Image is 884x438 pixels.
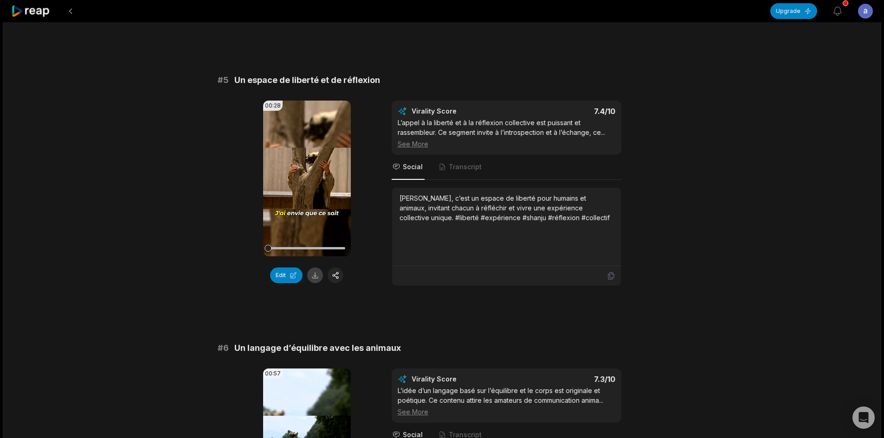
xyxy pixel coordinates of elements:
div: 7.4 /10 [516,107,615,116]
div: Virality Score [412,375,511,384]
span: Un langage d’équilibre avec les animaux [234,342,401,355]
video: Your browser does not support mp4 format. [263,101,351,256]
nav: Tabs [392,155,621,180]
div: Virality Score [412,107,511,116]
div: 7.3 /10 [516,375,615,384]
div: See More [398,139,615,149]
span: # 5 [218,74,229,87]
button: Upgrade [770,3,817,19]
div: See More [398,407,615,417]
div: [PERSON_NAME], c’est un espace de liberté pour humains et animaux, invitant chacun à réfléchir et... [400,193,613,222]
div: L’appel à la liberté et à la réflexion collective est puissant et rassembleur. Ce segment invite ... [398,118,615,149]
span: # 6 [218,342,229,355]
span: Transcript [449,162,482,171]
div: Open Intercom Messenger [852,406,875,429]
button: Edit [270,267,303,283]
span: Social [403,162,423,171]
span: Un espace de liberté et de réflexion [234,74,380,87]
div: L’idée d’un langage basé sur l’équilibre et le corps est originale et poétique. Ce contenu attire... [398,386,615,417]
